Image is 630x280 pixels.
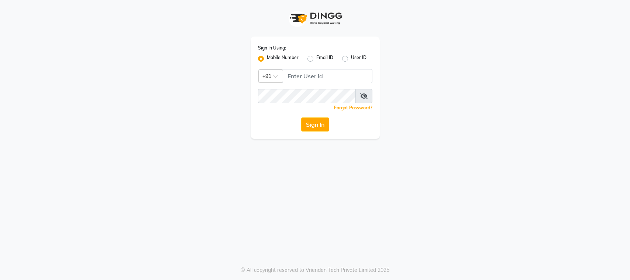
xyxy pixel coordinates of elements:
label: Mobile Number [267,54,299,63]
button: Sign In [301,117,329,132]
label: Email ID [316,54,333,63]
label: Sign In Using: [258,45,286,51]
input: Username [258,89,356,103]
input: Username [283,69,372,83]
img: logo1.svg [286,7,345,29]
a: Forgot Password? [334,105,372,110]
label: User ID [351,54,366,63]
